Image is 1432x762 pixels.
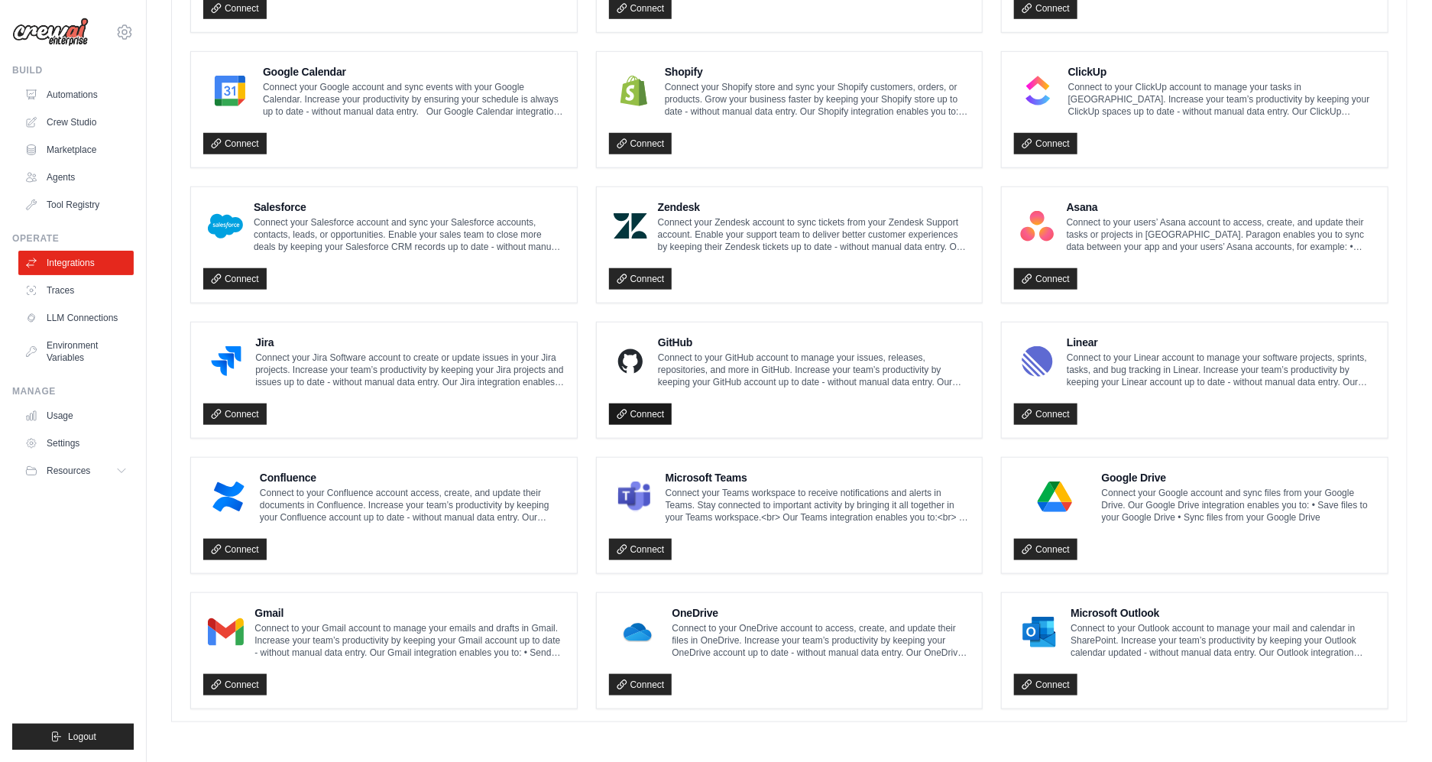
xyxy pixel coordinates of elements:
[1019,617,1060,647] img: Microsoft Outlook Logo
[1014,404,1077,425] a: Connect
[263,81,565,118] p: Connect your Google account and sync events with your Google Calendar. Increase your productivity...
[1068,64,1375,79] h4: ClickUp
[614,211,647,242] img: Zendesk Logo
[609,674,672,696] a: Connect
[12,232,134,245] div: Operate
[609,268,672,290] a: Connect
[1071,605,1375,621] h4: Microsoft Outlook
[1014,268,1077,290] a: Connect
[203,404,267,425] a: Connect
[1067,216,1375,253] p: Connect to your users’ Asana account to access, create, and update their tasks or projects in [GE...
[614,482,655,512] img: Microsoft Teams Logo
[672,605,970,621] h4: OneDrive
[665,81,970,118] p: Connect your Shopify store and sync your Shopify customers, orders, or products. Grow your busine...
[18,306,134,330] a: LLM Connections
[1071,622,1375,659] p: Connect to your Outlook account to manage your mail and calendar in SharePoint. Increase your tea...
[1102,470,1375,485] h4: Google Drive
[1019,76,1057,106] img: ClickUp Logo
[18,404,134,428] a: Usage
[18,83,134,107] a: Automations
[18,110,134,135] a: Crew Studio
[208,346,245,377] img: Jira Logo
[260,470,565,485] h4: Confluence
[658,352,970,388] p: Connect to your GitHub account to manage your issues, releases, repositories, and more in GitHub....
[18,193,134,217] a: Tool Registry
[609,404,672,425] a: Connect
[12,18,89,47] img: Logo
[1068,81,1375,118] p: Connect to your ClickUp account to manage your tasks in [GEOGRAPHIC_DATA]. Increase your team’s p...
[1019,211,1055,242] img: Asana Logo
[254,605,564,621] h4: Gmail
[1019,482,1090,512] img: Google Drive Logo
[260,487,565,524] p: Connect to your Confluence account access, create, and update their documents in Confluence. Incr...
[666,470,970,485] h4: Microsoft Teams
[658,216,970,253] p: Connect your Zendesk account to sync tickets from your Zendesk Support account. Enable your suppo...
[18,165,134,190] a: Agents
[255,352,564,388] p: Connect your Jira Software account to create or update issues in your Jira projects. Increase you...
[208,617,244,647] img: Gmail Logo
[12,724,134,750] button: Logout
[18,278,134,303] a: Traces
[254,199,565,215] h4: Salesforce
[263,64,565,79] h4: Google Calendar
[47,465,90,477] span: Resources
[614,346,647,377] img: GitHub Logo
[203,133,267,154] a: Connect
[254,622,564,659] p: Connect to your Gmail account to manage your emails and drafts in Gmail. Increase your team’s pro...
[203,674,267,696] a: Connect
[658,199,970,215] h4: Zendesk
[208,76,252,106] img: Google Calendar Logo
[1067,199,1375,215] h4: Asana
[609,133,672,154] a: Connect
[12,385,134,397] div: Manage
[614,76,654,106] img: Shopify Logo
[658,335,970,350] h4: GitHub
[672,622,970,659] p: Connect to your OneDrive account to access, create, and update their files in OneDrive. Increase ...
[1014,133,1077,154] a: Connect
[614,617,662,647] img: OneDrive Logo
[1019,346,1056,377] img: Linear Logo
[609,539,672,560] a: Connect
[1014,539,1077,560] a: Connect
[1067,335,1375,350] h4: Linear
[1102,487,1375,524] p: Connect your Google account and sync files from your Google Drive. Our Google Drive integration e...
[665,64,970,79] h4: Shopify
[203,268,267,290] a: Connect
[68,731,96,743] span: Logout
[18,459,134,483] button: Resources
[1014,674,1077,696] a: Connect
[203,539,267,560] a: Connect
[18,333,134,370] a: Environment Variables
[18,251,134,275] a: Integrations
[666,487,970,524] p: Connect your Teams workspace to receive notifications and alerts in Teams. Stay connected to impo...
[1067,352,1375,388] p: Connect to your Linear account to manage your software projects, sprints, tasks, and bug tracking...
[12,64,134,76] div: Build
[208,211,243,242] img: Salesforce Logo
[255,335,564,350] h4: Jira
[208,482,249,512] img: Confluence Logo
[18,138,134,162] a: Marketplace
[254,216,565,253] p: Connect your Salesforce account and sync your Salesforce accounts, contacts, leads, or opportunit...
[18,431,134,456] a: Settings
